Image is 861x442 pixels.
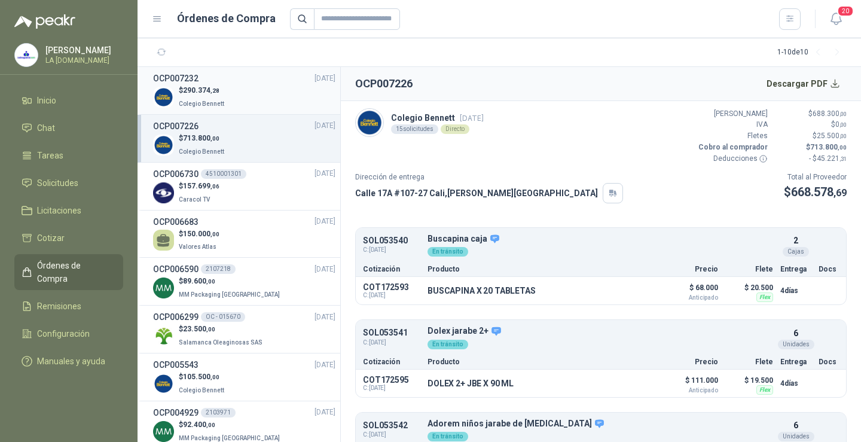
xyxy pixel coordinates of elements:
[179,371,227,383] p: $
[37,300,81,313] span: Remisiones
[756,292,773,302] div: Flex
[179,181,219,192] p: $
[153,310,335,348] a: OCP006299OC - 015670[DATE] Company Logo$23.500,00Salamanca Oleaginosas SAS
[696,130,768,142] p: Fletes
[14,227,123,249] a: Cotizar
[780,358,811,365] p: Entrega
[428,379,514,388] p: DOLEX 2+ JBE X 90 ML
[179,148,224,155] span: Colegio Bennett
[14,117,123,139] a: Chat
[45,46,120,54] p: [PERSON_NAME]
[839,133,847,139] span: ,00
[179,228,219,240] p: $
[839,111,847,117] span: ,00
[183,230,219,238] span: 150.000
[780,284,811,298] p: 4 días
[179,100,224,107] span: Colegio Bennett
[793,234,798,247] p: 2
[658,358,718,365] p: Precio
[355,172,623,183] p: Dirección de entrega
[658,281,718,301] p: $ 68.000
[428,326,773,337] p: Dolex jarabe 2+
[14,254,123,290] a: Órdenes de Compra
[363,245,420,255] span: C: [DATE]
[363,421,420,430] p: SOL053542
[153,263,335,300] a: OCP0065902107218[DATE] Company Logo$89.600,00MM Packaging [GEOGRAPHIC_DATA]
[839,156,847,162] span: ,31
[696,142,768,153] p: Cobro al comprador
[793,327,798,340] p: 6
[391,124,438,134] div: 15 solicitudes
[810,143,847,151] span: 713.800
[760,72,847,96] button: Descargar PDF
[15,44,38,66] img: Company Logo
[791,185,847,199] span: 668.578
[391,111,484,124] p: Colegio Bennett
[179,85,227,96] p: $
[315,168,335,179] span: [DATE]
[315,312,335,323] span: [DATE]
[179,133,227,144] p: $
[201,408,236,417] div: 2103971
[37,231,65,245] span: Cotizar
[153,167,199,181] h3: OCP006730
[206,326,215,333] span: ,00
[784,183,847,202] p: $
[833,187,847,199] span: ,69
[37,176,78,190] span: Solicitudes
[793,419,798,432] p: 6
[775,108,847,120] p: $
[817,132,847,140] span: 25.500
[780,376,811,391] p: 4 días
[775,119,847,130] p: $
[315,216,335,227] span: [DATE]
[153,87,174,108] img: Company Logo
[696,119,768,130] p: IVA
[37,204,81,217] span: Licitaciones
[355,75,413,92] h2: OCP007226
[725,373,773,388] p: $ 19.500
[756,385,773,395] div: Flex
[14,295,123,318] a: Remisiones
[725,281,773,295] p: $ 20.500
[201,312,245,322] div: OC - 015670
[839,121,847,128] span: ,00
[210,231,219,237] span: ,00
[780,266,811,273] p: Entrega
[428,266,651,273] p: Producto
[428,432,468,441] div: En tránsito
[153,215,335,253] a: OCP006683[DATE] $150.000,00Valores Atlas
[363,292,420,299] span: C: [DATE]
[775,153,847,164] p: - $
[315,359,335,371] span: [DATE]
[775,142,847,153] p: $
[210,87,219,94] span: ,28
[210,135,219,142] span: ,00
[14,144,123,167] a: Tareas
[363,328,420,337] p: SOL053541
[725,358,773,365] p: Flete
[14,199,123,222] a: Licitaciones
[179,291,280,298] span: MM Packaging [GEOGRAPHIC_DATA]
[153,72,335,109] a: OCP007232[DATE] Company Logo$290.374,28Colegio Bennett
[813,109,847,118] span: 688.300
[153,406,199,419] h3: OCP004929
[696,153,768,164] p: Deducciones
[183,86,219,95] span: 290.374
[837,5,854,17] span: 20
[838,144,847,151] span: ,00
[315,73,335,84] span: [DATE]
[183,277,215,285] span: 89.600
[784,172,847,183] p: Total al Proveedor
[37,121,55,135] span: Chat
[37,327,90,340] span: Configuración
[658,295,718,301] span: Anticipado
[819,358,839,365] p: Docs
[363,385,420,392] span: C: [DATE]
[37,94,56,107] span: Inicio
[153,215,199,228] h3: OCP006683
[783,247,809,257] div: Cajas
[356,109,383,136] img: Company Logo
[153,358,335,396] a: OCP005543[DATE] Company Logo$105.500,00Colegio Bennett
[201,169,246,179] div: 4510001301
